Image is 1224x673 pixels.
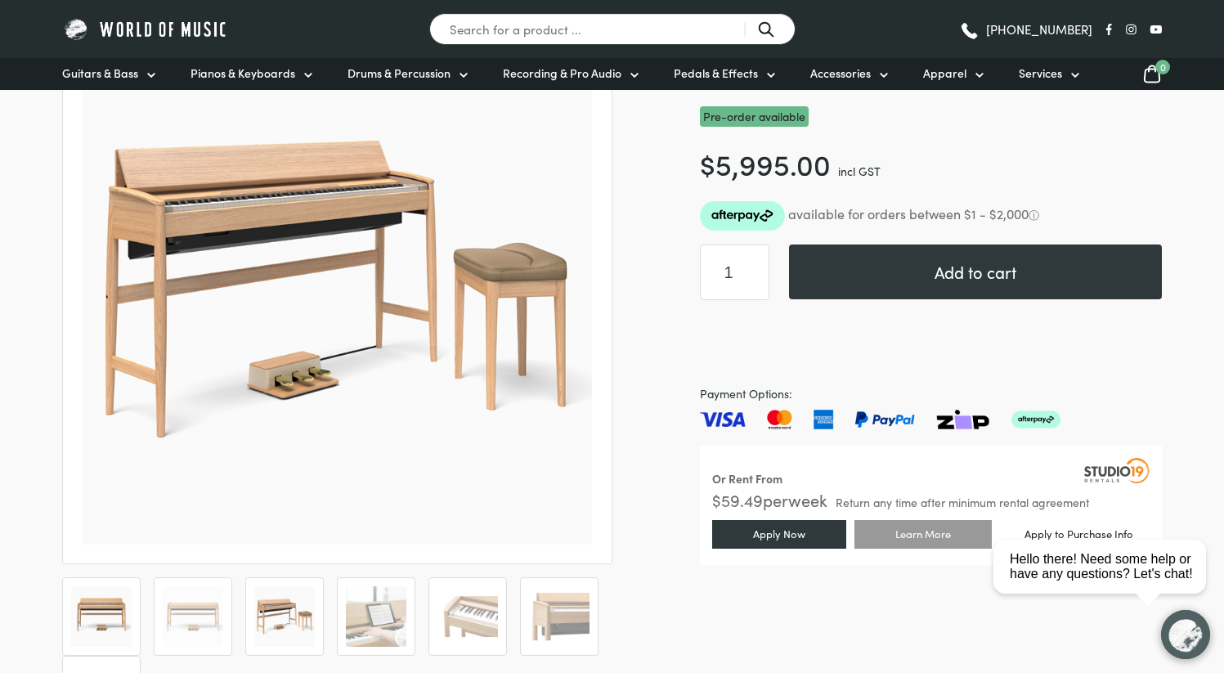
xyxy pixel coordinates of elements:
[437,586,498,647] img: Roland Kiyola KF10
[700,143,715,183] span: $
[987,493,1224,673] iframe: Chat with our support team
[700,245,769,300] input: Product quantity
[712,469,782,488] div: Or Rent From
[810,65,871,82] span: Accessories
[959,17,1092,42] a: [PHONE_NUMBER]
[700,320,1162,365] iframe: PayPal
[529,586,590,647] img: Roland Kiyola KF10
[923,65,966,82] span: Apparel
[503,65,621,82] span: Recording & Pro Audio
[789,245,1162,299] button: Add to cart
[254,586,315,647] img: Roland Kiyola KF10
[700,410,1060,429] img: Pay with Master card, Visa, American Express and Paypal
[191,65,295,82] span: Pianos & Keyboards
[62,16,230,42] img: World of Music
[62,65,138,82] span: Guitars & Bass
[700,143,831,183] bdi: 5,995.00
[347,65,451,82] span: Drums & Percussion
[674,65,758,82] span: Pedals & Effects
[838,163,881,179] span: incl GST
[854,520,992,549] a: Learn More
[986,23,1092,35] span: [PHONE_NUMBER]
[71,586,132,647] img: Roland Kiyola KF10
[700,106,809,127] span: Pre-order available
[346,586,406,647] img: Roland Kiyola KF10
[1019,65,1062,82] span: Services
[1155,60,1170,74] span: 0
[163,586,223,647] img: Roland Kiyola KF10
[429,13,796,45] input: Search for a product ...
[1084,458,1150,482] img: Studio19 Rentals
[763,488,827,511] span: per week
[712,520,846,549] a: Apply Now
[712,488,763,511] span: $ 59.49
[836,496,1089,508] span: Return any time after minimum rental agreement
[700,384,1162,403] span: Payment Options:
